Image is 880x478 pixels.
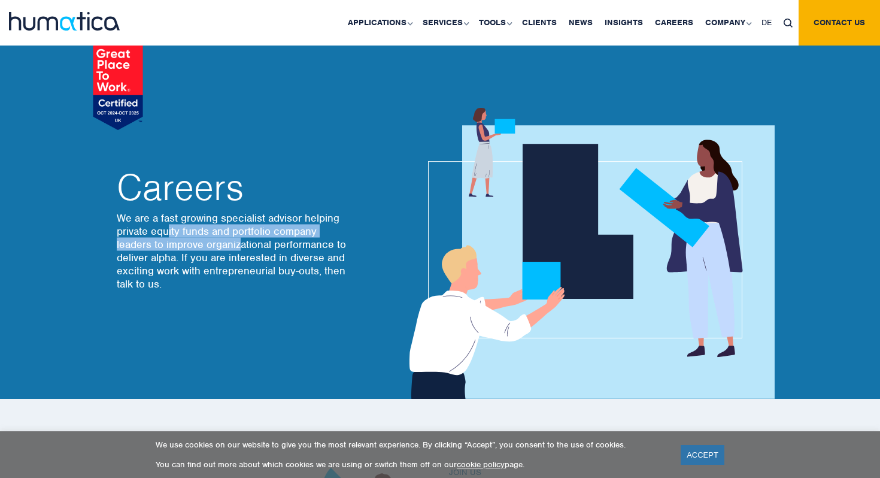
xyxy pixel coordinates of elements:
p: We use cookies on our website to give you the most relevant experience. By clicking “Accept”, you... [156,440,666,450]
img: logo [9,12,120,31]
img: about_banner1 [398,108,775,399]
p: You can find out more about which cookies we are using or switch them off on our page. [156,459,666,470]
img: search_icon [784,19,793,28]
p: We are a fast growing specialist advisor helping private equity funds and portfolio company leade... [117,211,350,291]
a: ACCEPT [681,445,724,465]
span: DE [761,17,772,28]
a: cookie policy [457,459,505,470]
h2: Careers [117,170,350,205]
